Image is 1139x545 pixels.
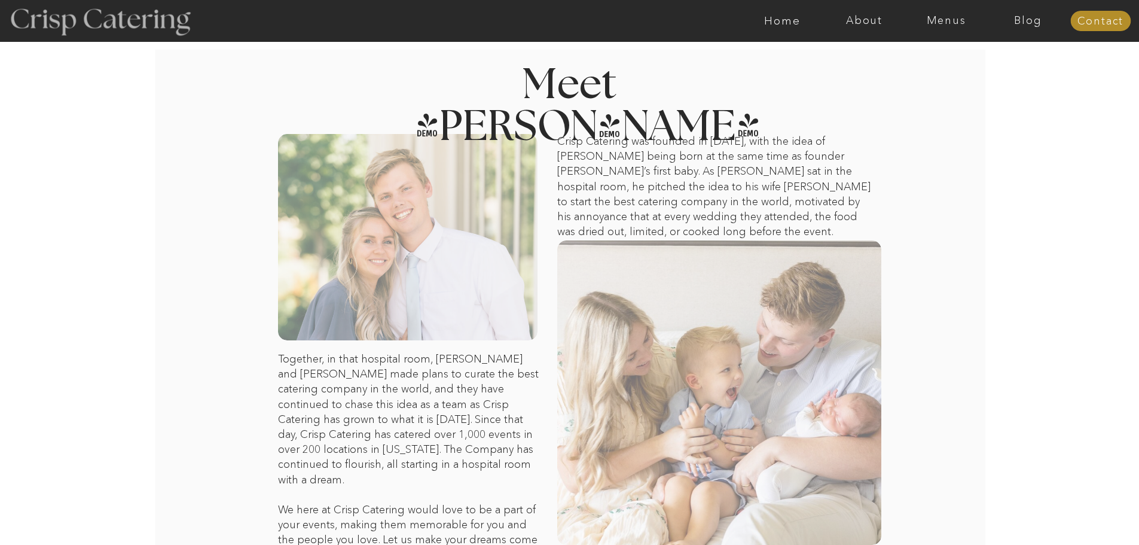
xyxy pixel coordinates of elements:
a: Menus [905,15,987,27]
p: Together, in that hospital room, [PERSON_NAME] and [PERSON_NAME] made plans to curate the best ca... [278,352,541,514]
a: About [823,15,905,27]
a: Contact [1070,16,1131,28]
a: Blog [987,15,1069,27]
p: Crisp Catering was founded in [DATE], with the idea of [PERSON_NAME] being born at the same time ... [557,134,874,240]
h2: Meet [PERSON_NAME] [415,65,725,112]
a: Home [741,15,823,27]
